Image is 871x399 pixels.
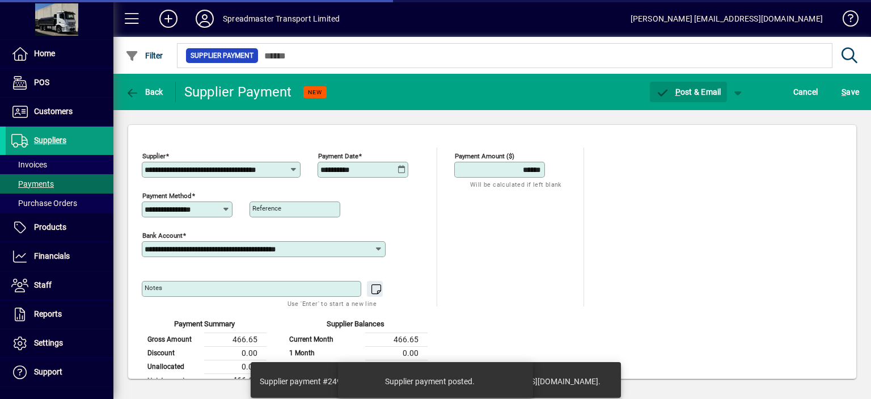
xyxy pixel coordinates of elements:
mat-label: Supplier [142,152,166,160]
mat-hint: Will be calculated if left blank [470,178,561,191]
span: S [842,87,846,96]
div: [PERSON_NAME] [EMAIL_ADDRESS][DOMAIN_NAME] [631,10,823,28]
span: ave [842,83,859,101]
span: Purchase Orders [11,199,77,208]
span: ost & Email [656,87,721,96]
span: Customers [34,107,73,116]
td: 0.00 [365,346,428,360]
a: Payments [6,174,113,194]
button: Back [122,82,166,102]
a: Customers [6,98,113,126]
span: Suppliers [34,136,66,145]
span: Filter [125,51,163,60]
td: 466.65 [204,373,267,388]
a: Settings [6,329,113,358]
td: 0.00 [204,360,267,373]
div: Supplier payment posted. [385,376,475,387]
td: Current Month [284,333,365,346]
span: Invoices [11,160,47,169]
mat-label: Payment Date [318,152,358,160]
td: Discount [142,346,204,360]
td: 466.65 [365,333,428,346]
div: Payment Summary [142,318,267,333]
div: Supplier payment #249 posted. Supplier payment emailed to [EMAIL_ADDRESS][DOMAIN_NAME]. [260,376,601,387]
button: Post & Email [650,82,727,102]
span: Cancel [793,83,818,101]
a: Products [6,213,113,242]
td: 0.00 [204,346,267,360]
mat-label: Payment Amount ($) [455,152,514,160]
button: Filter [122,45,166,66]
a: Financials [6,242,113,271]
a: Reports [6,300,113,329]
button: Save [839,82,862,102]
div: Supplier Payment [184,83,292,101]
span: Back [125,87,163,96]
span: P [675,87,680,96]
mat-label: Bank Account [142,232,183,240]
td: Unallocated [142,360,204,373]
mat-label: Notes [145,284,162,292]
button: Cancel [790,82,821,102]
mat-label: Payment method [142,192,192,200]
td: 1 Month [284,346,365,360]
a: Home [6,40,113,68]
a: Knowledge Base [834,2,857,39]
span: Settings [34,338,63,347]
span: Reports [34,309,62,318]
a: Invoices [6,155,113,174]
button: Profile [187,9,223,29]
span: Products [34,222,66,232]
td: Net Amount [142,373,204,388]
mat-label: Reference [252,204,281,212]
app-page-summary-card: Payment Summary [142,306,267,389]
a: POS [6,69,113,97]
span: Home [34,49,55,58]
a: Staff [6,271,113,300]
span: Financials [34,251,70,261]
div: Spreadmaster Transport Limited [223,10,340,28]
mat-hint: Use 'Enter' to start a new line [287,297,377,310]
span: Staff [34,280,52,289]
span: Supplier Payment [191,50,253,61]
span: Payments [11,179,54,188]
td: 466.65 [204,333,267,346]
a: Support [6,358,113,387]
span: POS [34,78,49,87]
button: Add [150,9,187,29]
span: NEW [308,89,322,96]
td: Gross Amount [142,333,204,346]
a: Purchase Orders [6,194,113,213]
div: Supplier Balances [284,318,428,333]
app-page-header-button: Back [113,82,176,102]
span: Support [34,367,62,376]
